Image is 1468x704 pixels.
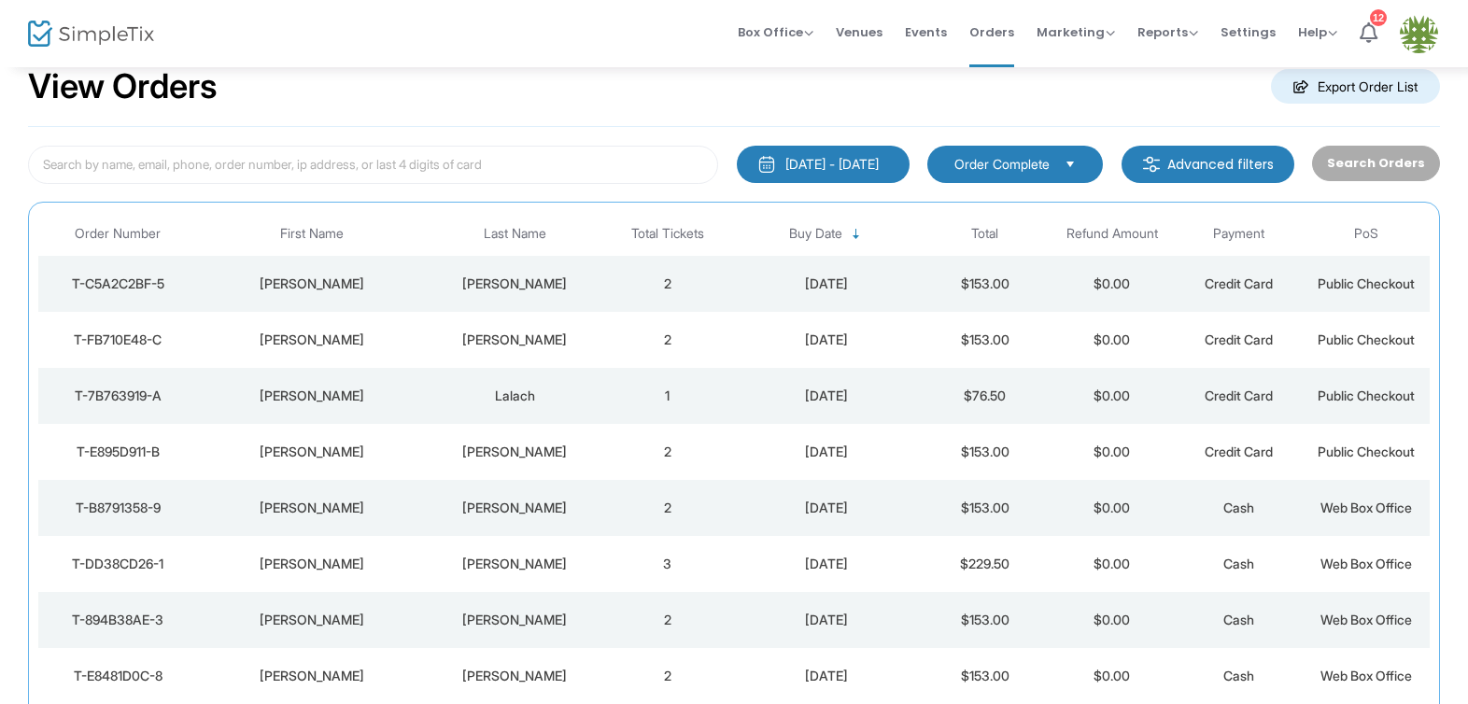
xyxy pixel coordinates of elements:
[604,312,731,368] td: 2
[280,226,344,242] span: First Name
[1205,444,1273,459] span: Credit Card
[922,368,1049,424] td: $76.50
[43,443,192,461] div: T-E895D911-B
[604,368,731,424] td: 1
[1223,500,1254,515] span: Cash
[1037,23,1115,41] span: Marketing
[1298,23,1337,41] span: Help
[43,611,192,629] div: T-894B38AE-3
[28,66,218,107] h2: View Orders
[922,312,1049,368] td: $153.00
[202,275,421,293] div: Anna
[75,226,161,242] span: Order Number
[431,667,600,685] div: Mathiasen
[1049,424,1176,480] td: $0.00
[28,146,718,184] input: Search by name, email, phone, order number, ip address, or last 4 digits of card
[431,387,600,405] div: Lalach
[431,555,600,573] div: Clark
[1320,556,1412,571] span: Web Box Office
[757,155,776,174] img: monthly
[1049,256,1176,312] td: $0.00
[604,536,731,592] td: 3
[1049,212,1176,256] th: Refund Amount
[1221,8,1276,56] span: Settings
[604,256,731,312] td: 2
[38,212,1430,704] div: Data table
[736,667,917,685] div: 2025-09-14
[202,555,421,573] div: Terry
[484,226,546,242] span: Last Name
[1205,331,1273,347] span: Credit Card
[922,424,1049,480] td: $153.00
[43,555,192,573] div: T-DD38CD26-1
[1223,556,1254,571] span: Cash
[431,499,600,517] div: Hammond
[202,667,421,685] div: Janet
[922,536,1049,592] td: $229.50
[1320,612,1412,627] span: Web Box Office
[922,480,1049,536] td: $153.00
[604,424,731,480] td: 2
[1223,612,1254,627] span: Cash
[736,331,917,349] div: 2025-09-16
[1318,331,1415,347] span: Public Checkout
[1320,668,1412,683] span: Web Box Office
[43,667,192,685] div: T-E8481D0C-8
[738,23,813,41] span: Box Office
[1049,592,1176,648] td: $0.00
[1370,9,1387,26] div: 12
[1318,387,1415,403] span: Public Checkout
[736,611,917,629] div: 2025-09-14
[43,275,192,293] div: T-C5A2C2BF-5
[836,8,882,56] span: Venues
[1205,387,1273,403] span: Credit Card
[1205,275,1273,291] span: Credit Card
[431,443,600,461] div: Heimbecker
[1354,226,1378,242] span: PoS
[431,331,600,349] div: Pritchard
[43,331,192,349] div: T-FB710E48-C
[737,146,910,183] button: [DATE] - [DATE]
[1049,480,1176,536] td: $0.00
[1318,444,1415,459] span: Public Checkout
[969,8,1014,56] span: Orders
[202,387,421,405] div: Darryl
[922,256,1049,312] td: $153.00
[43,499,192,517] div: T-B8791358-9
[849,227,864,242] span: Sortable
[1049,536,1176,592] td: $0.00
[202,499,421,517] div: Ray
[202,443,421,461] div: David
[922,592,1049,648] td: $153.00
[736,387,917,405] div: 2025-09-15
[1122,146,1294,183] m-button: Advanced filters
[604,592,731,648] td: 2
[1223,668,1254,683] span: Cash
[736,275,917,293] div: 2025-09-18
[1320,500,1412,515] span: Web Box Office
[922,648,1049,704] td: $153.00
[1137,23,1198,41] span: Reports
[1271,69,1440,104] m-button: Export Order List
[736,499,917,517] div: 2025-09-14
[789,226,842,242] span: Buy Date
[954,155,1050,174] span: Order Complete
[785,155,879,174] div: [DATE] - [DATE]
[431,275,600,293] div: Barkhouse
[431,611,600,629] div: Mizener
[604,212,731,256] th: Total Tickets
[604,480,731,536] td: 2
[922,212,1049,256] th: Total
[202,611,421,629] div: Helen
[1049,312,1176,368] td: $0.00
[736,555,917,573] div: 2025-09-14
[604,648,731,704] td: 2
[1142,155,1161,174] img: filter
[202,331,421,349] div: Gail
[905,8,947,56] span: Events
[1057,154,1083,175] button: Select
[1049,368,1176,424] td: $0.00
[736,443,917,461] div: 2025-09-14
[1049,648,1176,704] td: $0.00
[1318,275,1415,291] span: Public Checkout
